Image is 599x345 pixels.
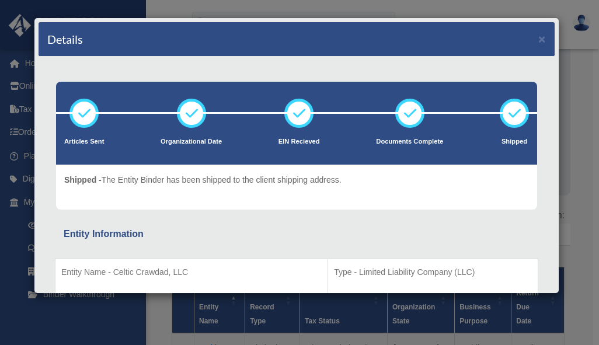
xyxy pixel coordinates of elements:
p: Type - Limited Liability Company (LLC) [334,265,532,280]
p: Articles Sent [64,136,104,148]
p: Shipped [500,136,529,148]
span: Shipped - [64,175,102,184]
p: Entity Name - Celtic Crawdad, LLC [61,265,322,280]
p: Organizational Date [161,136,222,148]
p: The Entity Binder has been shipped to the client shipping address. [64,173,342,187]
button: × [538,33,546,45]
p: Documents Complete [376,136,443,148]
div: Entity Information [64,226,530,242]
p: EIN Recieved [278,136,320,148]
h4: Details [47,31,83,47]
